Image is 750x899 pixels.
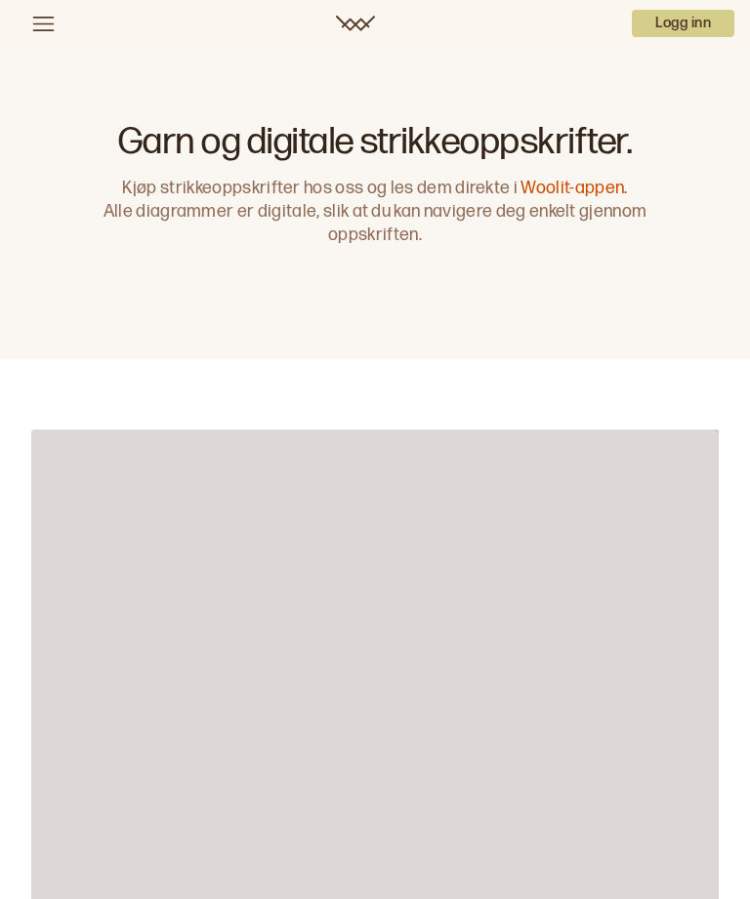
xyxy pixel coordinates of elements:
p: Kjøp strikkeoppskrifter hos oss og les dem direkte i Alle diagrammer er digitale, slik at du kan ... [94,177,656,247]
a: Woolit-appen. [521,178,627,198]
a: Woolit [336,16,375,31]
h1: Garn og digitale strikkeoppskrifter. [94,124,656,161]
button: User dropdown [632,10,734,37]
p: Logg inn [632,10,734,37]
